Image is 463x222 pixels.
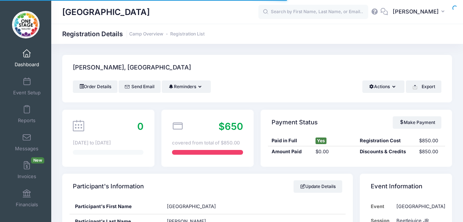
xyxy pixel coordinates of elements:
[73,80,117,93] a: Order Details
[129,31,163,37] a: Camp Overview
[172,139,243,147] div: covered from total of $850.00
[62,4,150,20] h1: [GEOGRAPHIC_DATA]
[62,30,205,38] h1: Registration Details
[294,180,342,193] a: Update Details
[356,148,415,155] div: Discounts & Credits
[15,146,38,152] span: Messages
[10,101,44,127] a: Reports
[10,74,44,99] a: Event Setup
[170,31,205,37] a: Registration List
[393,8,439,16] span: [PERSON_NAME]
[18,174,36,180] span: Invoices
[167,203,216,209] span: [GEOGRAPHIC_DATA]
[162,80,210,93] button: Reminders
[393,199,445,214] td: [GEOGRAPHIC_DATA]
[70,199,162,214] div: Participant's First Name
[119,80,161,93] a: Send Email
[31,157,44,163] span: New
[415,148,445,155] div: $850.00
[219,121,243,132] span: $650
[137,121,143,132] span: 0
[371,199,393,214] td: Event
[393,116,441,129] a: Make Payment
[73,57,191,78] h4: [PERSON_NAME], [GEOGRAPHIC_DATA]
[406,80,441,93] button: Export
[388,4,452,20] button: [PERSON_NAME]
[73,176,144,197] h4: Participant's Information
[268,148,312,155] div: Amount Paid
[15,62,39,68] span: Dashboard
[356,137,415,144] div: Registration Cost
[312,148,356,155] div: $0.00
[16,202,38,208] span: Financials
[10,157,44,183] a: InvoicesNew
[258,5,368,19] input: Search by First Name, Last Name, or Email...
[272,112,318,133] h4: Payment Status
[371,176,422,197] h4: Event Information
[10,129,44,155] a: Messages
[10,45,44,71] a: Dashboard
[73,139,143,147] div: [DATE] to [DATE]
[10,185,44,211] a: Financials
[415,137,445,144] div: $850.00
[13,90,41,96] span: Event Setup
[18,118,36,124] span: Reports
[315,138,326,144] span: Yes
[12,11,40,38] img: One Stage Theatre
[268,137,312,144] div: Paid in Full
[362,80,404,93] button: Actions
